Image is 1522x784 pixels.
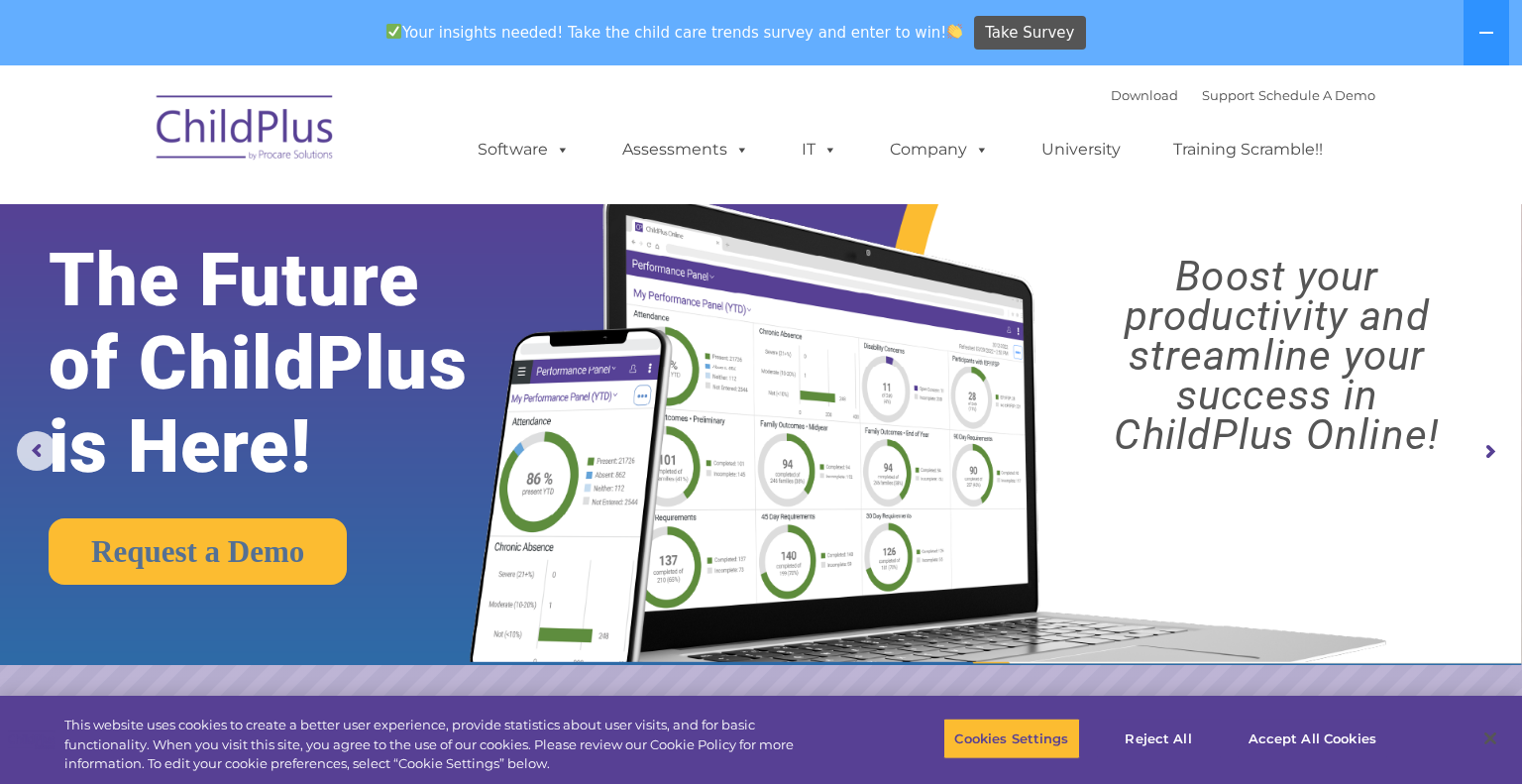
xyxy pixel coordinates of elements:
[1258,87,1375,103] a: Schedule A Demo
[1238,718,1387,759] button: Accept All Cookies
[147,81,345,180] img: ChildPlus by Procare Solutions
[275,131,336,146] span: Last name
[378,13,971,52] span: Your insights needed! Take the child care trends survey and enter to win!
[870,130,1009,169] a: Company
[782,130,857,169] a: IT
[985,16,1074,51] span: Take Survey
[602,130,769,169] a: Assessments
[1022,130,1141,169] a: University
[1111,87,1178,103] a: Download
[1153,130,1343,169] a: Training Scramble!!
[49,239,535,489] rs-layer: The Future of ChildPlus is Here!
[1111,87,1375,103] font: |
[49,518,347,585] a: Request a Demo
[1468,717,1512,760] button: Close
[386,24,401,39] img: ✅
[275,212,360,227] span: Phone number
[974,16,1086,51] a: Take Survey
[1051,257,1503,455] rs-layer: Boost your productivity and streamline your success in ChildPlus Online!
[1097,718,1221,759] button: Reject All
[64,716,837,774] div: This website uses cookies to create a better user experience, provide statistics about user visit...
[947,24,962,39] img: 👏
[943,718,1079,759] button: Cookies Settings
[1202,87,1254,103] a: Support
[458,130,590,169] a: Software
